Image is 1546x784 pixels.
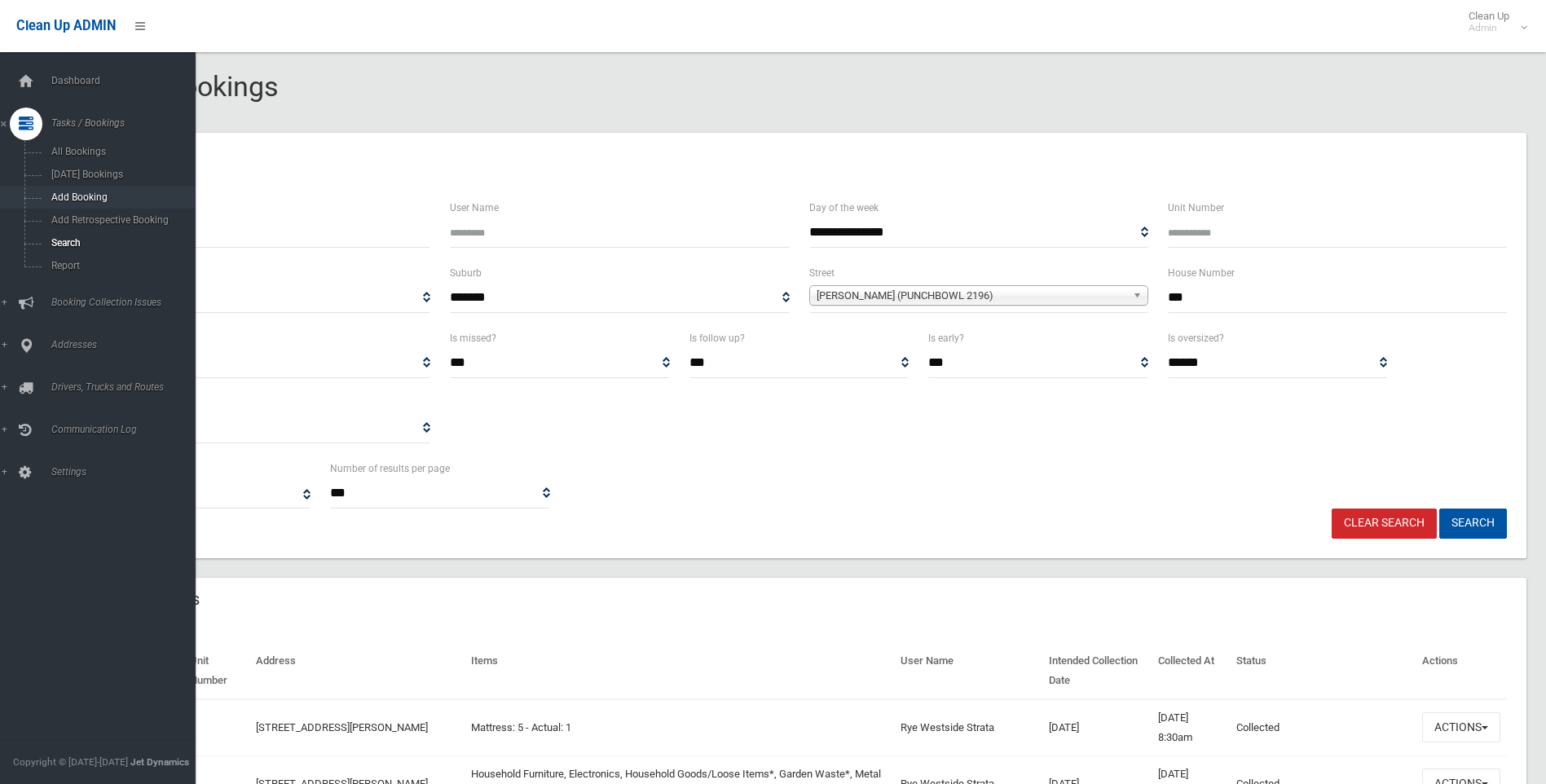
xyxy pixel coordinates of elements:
span: Add Retrospective Booking [46,214,194,226]
span: Settings [46,466,208,478]
small: Admin [1469,22,1509,34]
strong: Jet Dynamics [130,756,189,768]
button: Actions [1422,712,1500,742]
span: [PERSON_NAME] (PUNCHBOWL 2196) [817,286,1126,306]
label: Is follow up? [689,329,745,347]
span: Search [46,237,194,249]
th: User Name [894,643,1042,699]
span: All Bookings [46,146,194,157]
label: House Number [1168,264,1235,282]
th: Status [1230,643,1416,699]
label: Street [809,264,835,282]
label: Day of the week [809,199,879,217]
th: Actions [1416,643,1507,699]
a: Clear Search [1332,509,1437,539]
label: Is missed? [450,329,496,347]
button: Search [1439,509,1507,539]
td: Mattress: 5 - Actual: 1 [465,699,893,756]
td: Rye Westside Strata [894,699,1042,756]
label: Number of results per page [330,460,450,478]
td: Collected [1230,699,1416,756]
span: Booking Collection Issues [46,297,208,308]
label: User Name [450,199,499,217]
span: Drivers, Trucks and Routes [46,381,208,393]
th: Address [249,643,465,699]
th: Collected At [1152,643,1230,699]
label: Unit Number [1168,199,1224,217]
td: [DATE] 8:30am [1152,699,1230,756]
span: Copyright © [DATE]-[DATE] [13,756,128,768]
span: Add Booking [46,192,194,203]
th: Unit Number [183,643,249,699]
span: Dashboard [46,75,208,86]
span: Tasks / Bookings [46,117,208,129]
label: Suburb [450,264,482,282]
span: Report [46,260,194,271]
td: 1 [183,699,249,756]
span: Communication Log [46,424,208,435]
a: [STREET_ADDRESS][PERSON_NAME] [256,721,428,733]
span: Clean Up [1460,10,1526,34]
th: Items [465,643,893,699]
label: Is oversized? [1168,329,1224,347]
label: Is early? [928,329,964,347]
th: Intended Collection Date [1042,643,1151,699]
span: Addresses [46,339,208,350]
span: [DATE] Bookings [46,169,194,180]
td: [DATE] [1042,699,1151,756]
span: Clean Up ADMIN [16,18,116,33]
